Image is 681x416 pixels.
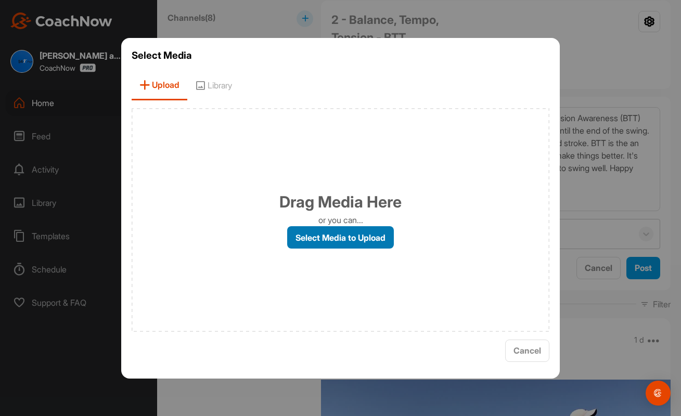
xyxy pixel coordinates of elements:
[513,345,541,356] span: Cancel
[287,226,394,249] label: Select Media to Upload
[132,71,187,100] span: Upload
[279,190,402,214] h1: Drag Media Here
[187,71,240,100] span: Library
[132,48,550,63] h3: Select Media
[505,340,549,362] button: Cancel
[318,214,363,226] p: or you can...
[646,381,671,406] div: Open Intercom Messenger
